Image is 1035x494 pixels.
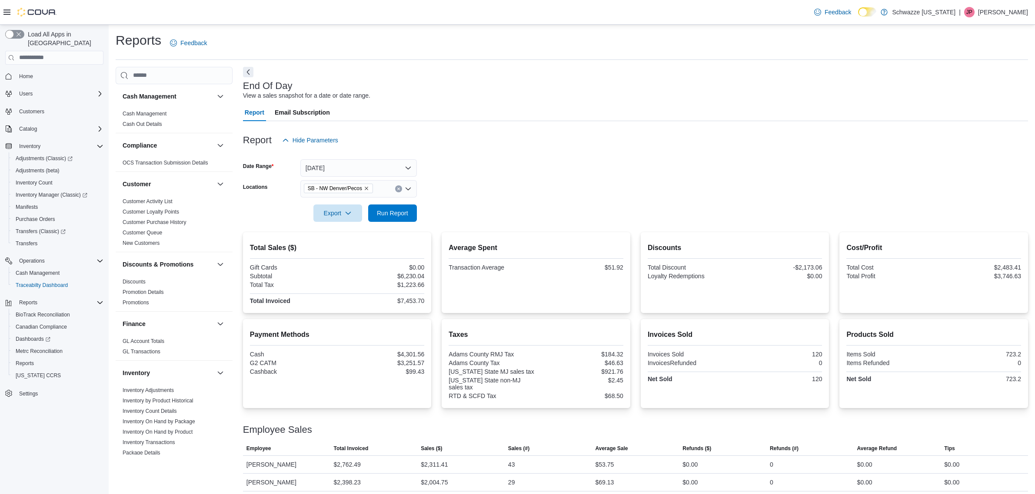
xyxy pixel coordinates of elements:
span: Refunds ($) [682,445,711,452]
span: Washington CCRS [12,370,103,381]
button: BioTrack Reconciliation [9,309,107,321]
div: 43 [508,459,515,470]
span: SB - NW Denver/Pecos [304,184,373,193]
div: $46.63 [538,359,623,366]
div: Cash [250,351,336,358]
div: 0 [737,359,822,366]
div: 120 [737,375,822,382]
a: Feedback [166,34,210,52]
button: Traceabilty Dashboard [9,279,107,291]
div: Total Cost [846,264,932,271]
a: Promotion Details [123,289,164,295]
span: Home [16,71,103,82]
label: Locations [243,184,268,191]
div: Customer [116,196,233,252]
span: GL Account Totals [123,338,164,345]
div: $51.92 [538,264,623,271]
div: Items Refunded [846,359,932,366]
div: $0.00 [682,459,698,470]
a: Adjustments (beta) [12,165,63,176]
a: Inventory Adjustments [123,387,174,393]
span: JP [966,7,972,17]
div: $2,398.23 [333,477,360,487]
button: Users [16,89,36,99]
h2: Products Sold [846,329,1021,340]
button: Catalog [16,124,40,134]
a: OCS Transaction Submission Details [123,160,208,166]
button: Purchase Orders [9,213,107,225]
button: Inventory [123,369,213,377]
a: Inventory Transactions [123,439,175,445]
a: Inventory On Hand by Package [123,418,195,425]
button: Customers [2,105,107,118]
span: Purchase Orders [16,216,55,223]
span: Manifests [12,202,103,212]
button: Settings [2,387,107,399]
span: Users [16,89,103,99]
button: Hide Parameters [279,132,342,149]
span: Adjustments (beta) [12,165,103,176]
span: Promotions [123,299,149,306]
div: $921.76 [538,368,623,375]
button: Remove SB - NW Denver/Pecos from selection in this group [364,186,369,191]
div: -$2,173.06 [737,264,822,271]
button: [DATE] [300,159,417,177]
a: Adjustments (Classic) [12,153,76,164]
span: Average Sale [596,445,628,452]
h2: Total Sales ($) [250,243,425,253]
div: Subtotal [250,273,336,280]
button: Compliance [123,141,213,150]
a: Customers [16,106,48,117]
span: Package Details [123,449,160,456]
div: $53.75 [596,459,614,470]
span: Cash Management [12,268,103,278]
button: Inventory [215,368,226,378]
button: Reports [2,296,107,309]
div: 723.2 [935,351,1021,358]
a: Inventory Manager (Classic) [12,190,91,200]
span: Reports [16,297,103,308]
button: Finance [123,319,213,328]
h3: Employee Sales [243,425,312,435]
a: [US_STATE] CCRS [12,370,64,381]
button: [US_STATE] CCRS [9,369,107,382]
div: [PERSON_NAME] [243,474,330,491]
div: $0.00 [857,459,872,470]
span: Average Refund [857,445,897,452]
span: BioTrack Reconciliation [16,311,70,318]
div: Compliance [116,158,233,171]
span: Sales ($) [421,445,442,452]
div: $2,483.41 [935,264,1021,271]
div: 0 [770,459,773,470]
span: Operations [19,257,45,264]
span: Promotion Details [123,289,164,296]
button: Cash Management [215,91,226,102]
a: Traceabilty Dashboard [12,280,71,290]
span: Dashboards [16,336,50,343]
span: Cash Management [123,110,166,117]
a: GL Transactions [123,349,160,355]
span: Users [19,90,33,97]
button: Reports [9,357,107,369]
button: Finance [215,319,226,329]
button: Clear input [395,185,402,192]
div: $6,230.04 [339,273,425,280]
a: Inventory by Product Historical [123,398,193,404]
span: Traceabilty Dashboard [16,282,68,289]
h3: Report [243,135,272,145]
span: Inventory Count [16,179,53,186]
span: Inventory Manager (Classic) [12,190,103,200]
span: Inventory Count [12,178,103,188]
span: Reports [16,360,34,367]
span: Customer Queue [123,229,162,236]
a: Transfers (Classic) [9,225,107,237]
a: Discounts [123,279,146,285]
span: Run Report [377,209,408,217]
span: BioTrack Reconciliation [12,310,103,320]
strong: Net Sold [846,375,871,382]
h3: Customer [123,180,151,188]
h3: Discounts & Promotions [123,260,193,269]
span: Inventory [16,141,103,151]
div: $0.00 [857,477,872,487]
